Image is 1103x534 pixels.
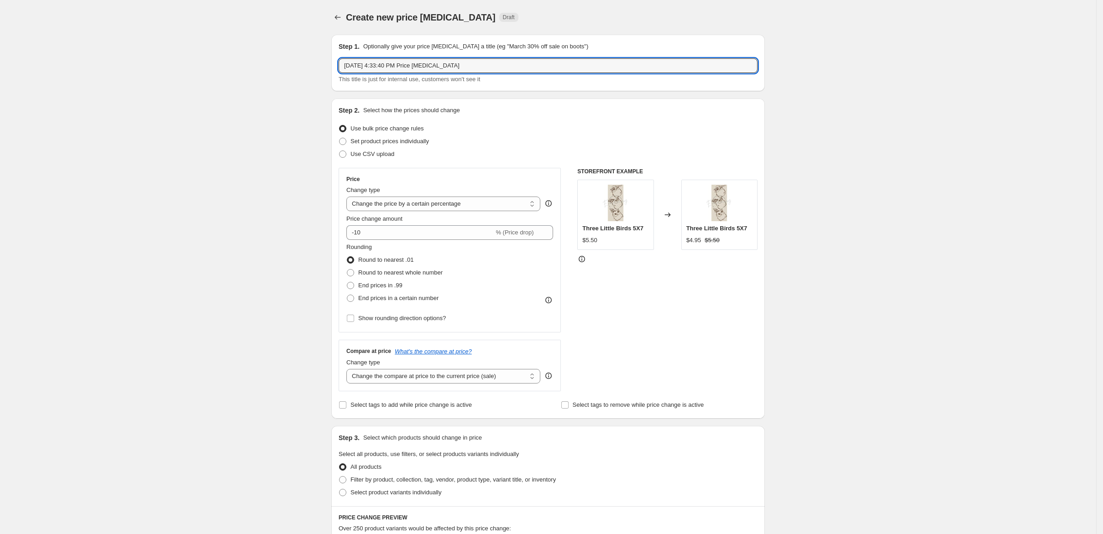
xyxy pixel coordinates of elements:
div: help [544,371,553,380]
div: $4.95 [686,236,701,245]
span: Set product prices individually [350,138,429,145]
span: Change type [346,187,380,193]
p: Select which products should change in price [363,433,482,442]
img: three-little-birds-5x7-197_80x.webp [701,185,737,221]
p: Select how the prices should change [363,106,460,115]
span: Three Little Birds 5X7 [582,225,643,232]
span: Select tags to add while price change is active [350,401,472,408]
span: Use CSV upload [350,150,394,157]
p: Optionally give your price [MEDICAL_DATA] a title (eg "March 30% off sale on boots") [363,42,588,51]
span: End prices in .99 [358,282,403,289]
span: Create new price [MEDICAL_DATA] [346,12,496,22]
span: Select all products, use filters, or select products variants individually [339,451,519,457]
span: Rounding [346,244,372,250]
h2: Step 2. [339,106,360,115]
input: 30% off holiday sale [339,58,758,73]
span: Round to nearest .01 [358,256,413,263]
button: What's the compare at price? [395,348,472,355]
button: Price change jobs [331,11,344,24]
span: Over 250 product variants would be affected by this price change: [339,525,511,532]
span: Filter by product, collection, tag, vendor, product type, variant title, or inventory [350,476,556,483]
span: End prices in a certain number [358,295,439,301]
div: $5.50 [582,236,597,245]
h3: Compare at price [346,347,391,355]
span: Price change amount [346,215,403,222]
h6: PRICE CHANGE PREVIEW [339,514,758,521]
span: Three Little Birds 5X7 [686,225,748,232]
strike: $5.50 [705,236,720,245]
img: three-little-birds-5x7-197_80x.webp [597,185,634,221]
span: Show rounding direction options? [358,315,446,321]
span: This title is just for internal use, customers won't see it [339,76,480,83]
span: Draft [503,14,515,21]
span: All products [350,463,382,470]
input: -15 [346,225,494,240]
div: help [544,199,553,208]
h6: STOREFRONT EXAMPLE [577,168,758,175]
span: Select tags to remove while price change is active [573,401,704,408]
h2: Step 3. [339,433,360,442]
h2: Step 1. [339,42,360,51]
span: % (Price drop) [496,229,533,236]
h3: Price [346,176,360,183]
span: Use bulk price change rules [350,125,423,132]
span: Round to nearest whole number [358,269,443,276]
span: Change type [346,359,380,366]
span: Select product variants individually [350,489,441,496]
